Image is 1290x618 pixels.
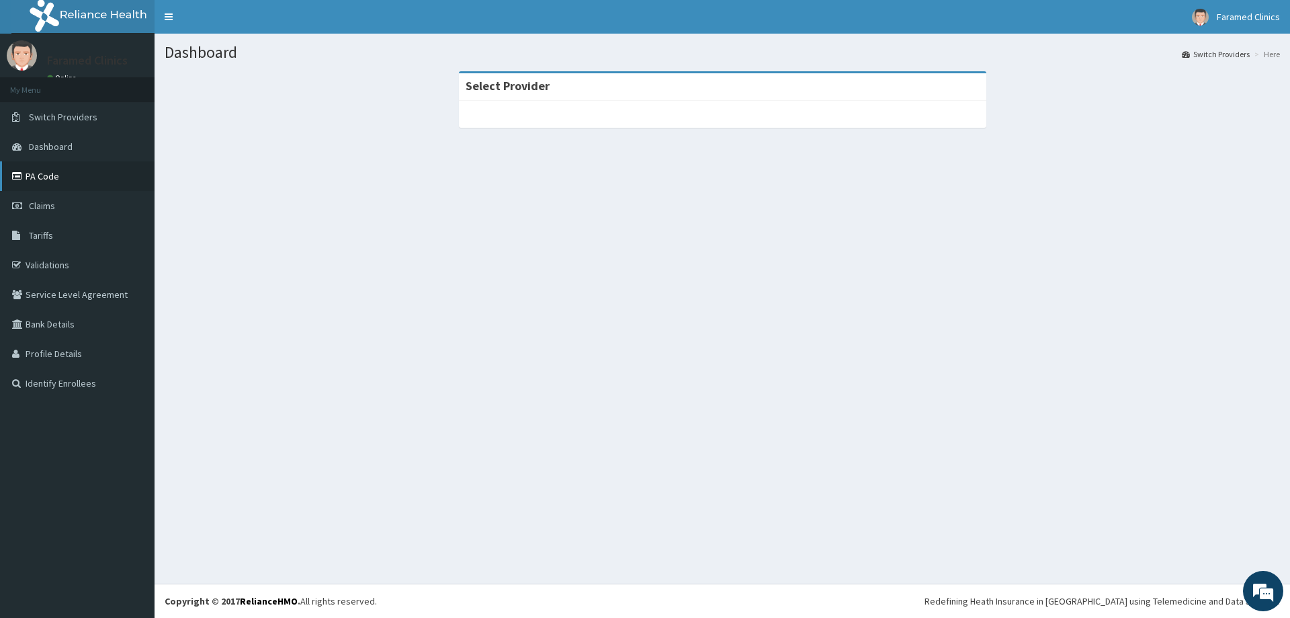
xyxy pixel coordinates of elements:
[1217,11,1280,23] span: Faramed Clinics
[47,54,128,67] p: Faramed Clinics
[240,595,298,607] a: RelianceHMO
[47,73,79,83] a: Online
[165,595,300,607] strong: Copyright © 2017 .
[29,111,97,123] span: Switch Providers
[7,40,37,71] img: User Image
[1182,48,1250,60] a: Switch Providers
[1192,9,1209,26] img: User Image
[155,584,1290,618] footer: All rights reserved.
[1251,48,1280,60] li: Here
[29,200,55,212] span: Claims
[165,44,1280,61] h1: Dashboard
[466,78,550,93] strong: Select Provider
[924,594,1280,608] div: Redefining Heath Insurance in [GEOGRAPHIC_DATA] using Telemedicine and Data Science!
[29,229,53,241] span: Tariffs
[29,141,73,153] span: Dashboard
